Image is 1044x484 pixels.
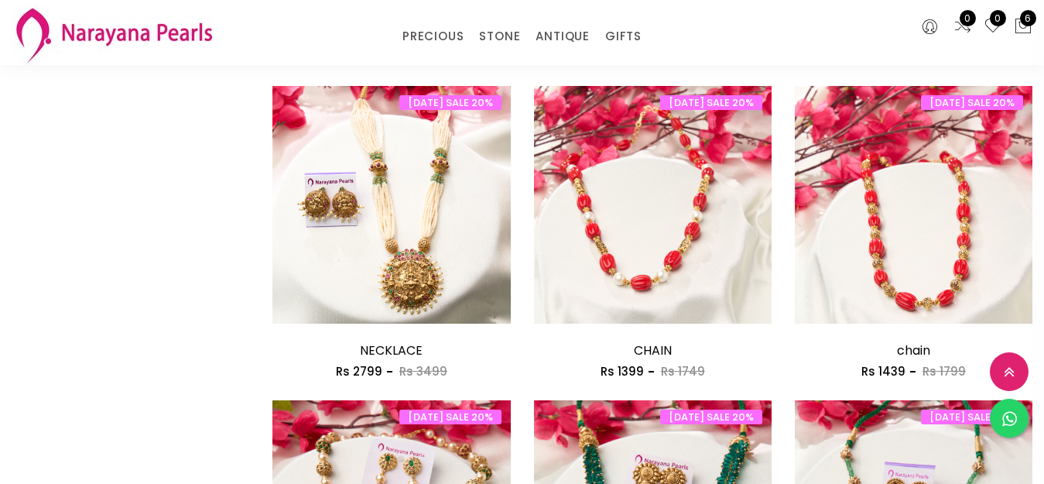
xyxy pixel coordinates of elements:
[399,410,501,424] span: [DATE] SALE 20%
[660,95,762,110] span: [DATE] SALE 20%
[921,95,1023,110] span: [DATE] SALE 20%
[536,25,590,48] a: ANTIQUE
[990,10,1006,26] span: 0
[634,342,672,359] a: CHAIN
[984,17,1002,37] a: 0
[922,363,966,379] span: Rs 1799
[360,342,423,359] a: NECKLACE
[960,10,976,26] span: 0
[605,25,642,48] a: GIFTS
[1014,17,1032,37] button: 6
[661,363,705,379] span: Rs 1749
[897,342,930,359] a: chain
[1020,10,1036,26] span: 6
[402,25,464,48] a: PRECIOUS
[399,95,501,110] span: [DATE] SALE 20%
[479,25,520,48] a: STONE
[399,363,447,379] span: Rs 3499
[601,363,644,379] span: Rs 1399
[660,410,762,424] span: [DATE] SALE 20%
[953,17,972,37] a: 0
[921,410,1023,424] span: [DATE] SALE 20%
[336,363,382,379] span: Rs 2799
[861,363,905,379] span: Rs 1439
